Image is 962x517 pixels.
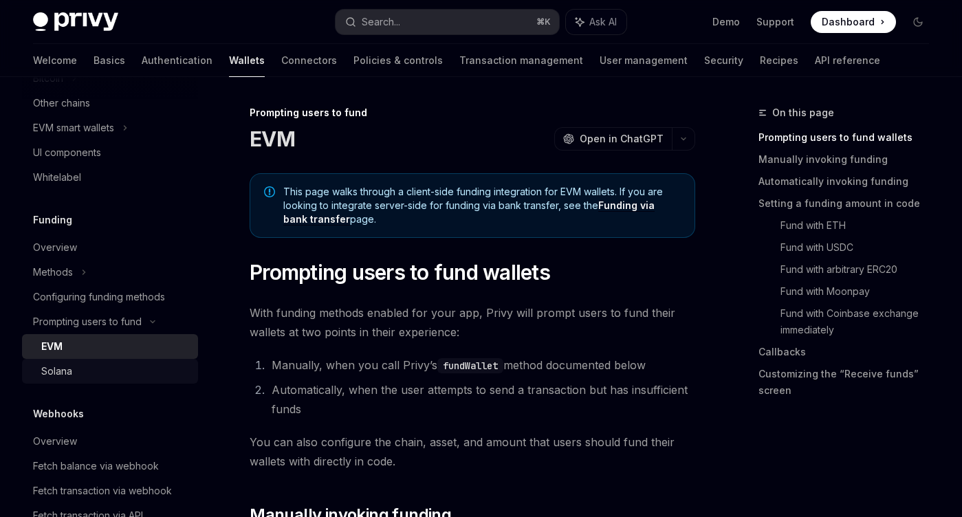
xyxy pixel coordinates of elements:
a: Fund with ETH [780,214,940,236]
a: Overview [22,235,198,260]
span: You can also configure the chain, asset, and amount that users should fund their wallets with dir... [250,432,695,471]
a: User management [600,44,688,77]
a: Overview [22,429,198,454]
a: Fund with Coinbase exchange immediately [780,302,940,341]
span: ⌘ K [536,16,551,27]
a: Wallets [229,44,265,77]
div: EVM [41,338,63,355]
div: Overview [33,239,77,256]
div: Configuring funding methods [33,289,165,305]
button: Ask AI [566,10,626,34]
img: dark logo [33,12,118,32]
span: Ask AI [589,15,617,29]
a: Callbacks [758,341,940,363]
code: fundWallet [437,358,503,373]
button: Toggle dark mode [907,11,929,33]
a: Automatically invoking funding [758,170,940,192]
a: Other chains [22,91,198,115]
a: Connectors [281,44,337,77]
h5: Funding [33,212,72,228]
a: Configuring funding methods [22,285,198,309]
a: Fetch balance via webhook [22,454,198,478]
a: Authentication [142,44,212,77]
span: This page walks through a client-side funding integration for EVM wallets. If you are looking to ... [283,185,681,226]
span: Open in ChatGPT [580,132,664,146]
div: Fetch balance via webhook [33,458,159,474]
a: Welcome [33,44,77,77]
a: Setting a funding amount in code [758,192,940,214]
div: Other chains [33,95,90,111]
a: Prompting users to fund wallets [758,126,940,148]
a: Recipes [760,44,798,77]
div: Overview [33,433,77,450]
a: Whitelabel [22,165,198,190]
a: Support [756,15,794,29]
a: Security [704,44,743,77]
svg: Note [264,186,275,197]
span: Dashboard [822,15,875,29]
a: Dashboard [811,11,896,33]
div: Search... [362,14,400,30]
span: Prompting users to fund wallets [250,260,550,285]
a: EVM [22,334,198,359]
li: Manually, when you call Privy’s method documented below [267,355,695,375]
h1: EVM [250,126,295,151]
a: Policies & controls [353,44,443,77]
li: Automatically, when the user attempts to send a transaction but has insufficient funds [267,380,695,419]
a: Customizing the “Receive funds” screen [758,363,940,401]
a: Fund with USDC [780,236,940,258]
a: Fund with Moonpay [780,280,940,302]
a: UI components [22,140,198,165]
span: On this page [772,104,834,121]
a: Manually invoking funding [758,148,940,170]
a: Basics [94,44,125,77]
div: Methods [33,264,73,280]
a: API reference [815,44,880,77]
div: UI components [33,144,101,161]
a: Fetch transaction via webhook [22,478,198,503]
div: Solana [41,363,72,379]
h5: Webhooks [33,406,84,422]
span: With funding methods enabled for your app, Privy will prompt users to fund their wallets at two p... [250,303,695,342]
div: EVM smart wallets [33,120,114,136]
button: Open in ChatGPT [554,127,672,151]
div: Fetch transaction via webhook [33,483,172,499]
a: Demo [712,15,740,29]
a: Transaction management [459,44,583,77]
a: Fund with arbitrary ERC20 [780,258,940,280]
div: Whitelabel [33,169,81,186]
div: Prompting users to fund [33,313,142,330]
a: Solana [22,359,198,384]
button: Search...⌘K [336,10,560,34]
div: Prompting users to fund [250,106,695,120]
